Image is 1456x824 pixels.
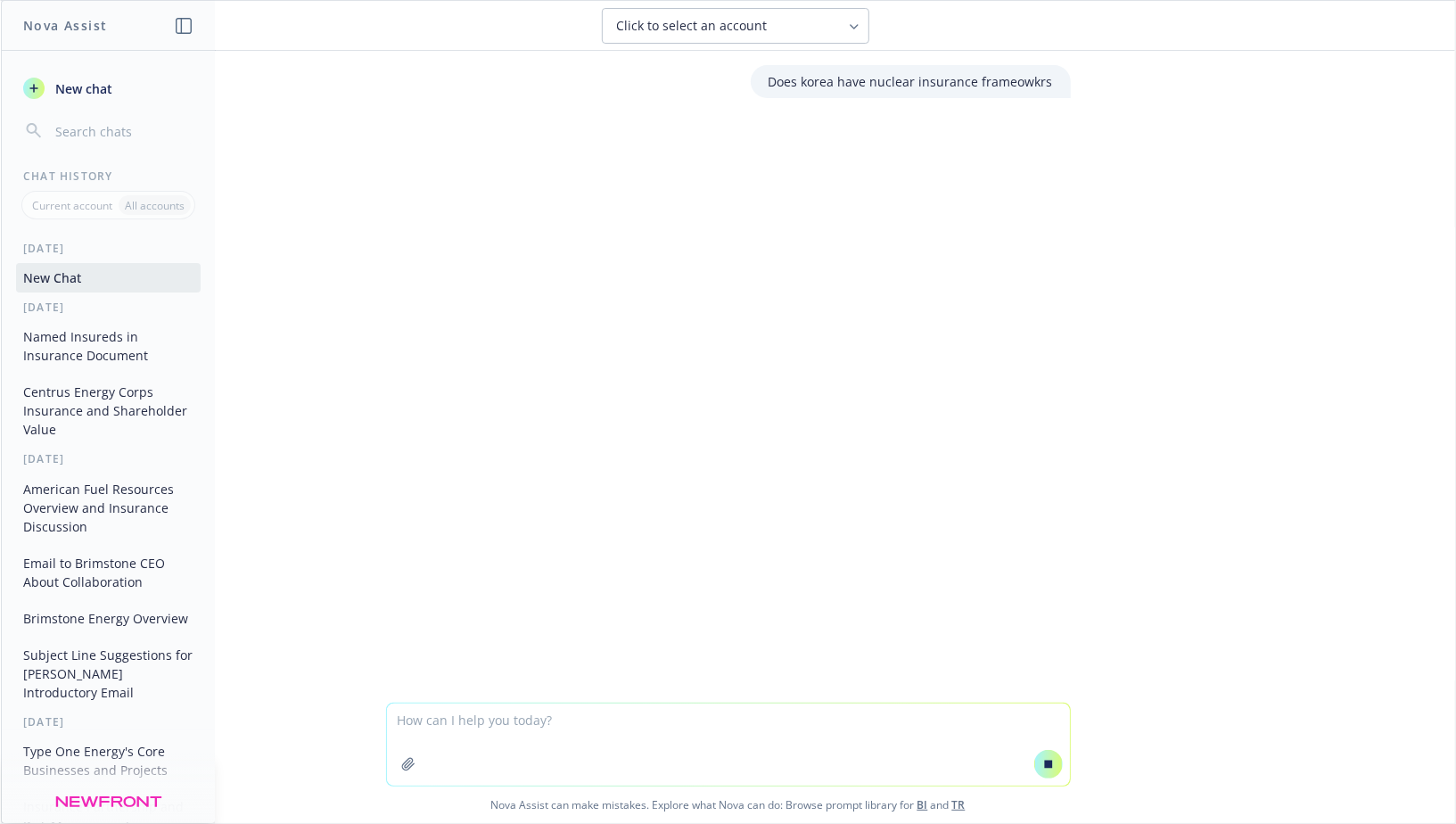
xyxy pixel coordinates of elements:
span: Nova Assist can make mistakes. Explore what Nova can do: Browse prompt library for and [8,787,1448,823]
div: [DATE] [2,714,215,729]
div: Chat History [2,169,215,184]
button: Email to Brimstone CEO About Collaboration [16,548,201,597]
a: BI [917,797,928,812]
input: Search chats [52,119,193,144]
div: [DATE] [2,300,215,315]
button: Centrus Energy Corps Insurance and Shareholder Value [16,377,201,444]
p: Does korea have nuclear insurance frameowkrs [769,72,1053,91]
button: Subject Line Suggestions for [PERSON_NAME] Introductory Email [16,640,201,707]
div: [DATE] [2,241,215,256]
button: Named Insureds in Insurance Document [16,322,201,370]
span: New chat [52,79,112,98]
button: New chat [16,72,201,104]
button: Type One Energy's Core Businesses and Projects [16,737,201,785]
p: All accounts [125,198,185,213]
a: TR [952,797,966,812]
button: Click to select an account [602,8,869,44]
h1: Nova Assist [23,16,107,35]
div: [DATE] [2,451,215,466]
button: Brimstone Energy Overview [16,604,201,633]
p: Current account [32,198,112,213]
button: New Chat [16,263,201,293]
span: Click to select an account [617,17,768,35]
button: American Fuel Resources Overview and Insurance Discussion [16,474,201,541]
